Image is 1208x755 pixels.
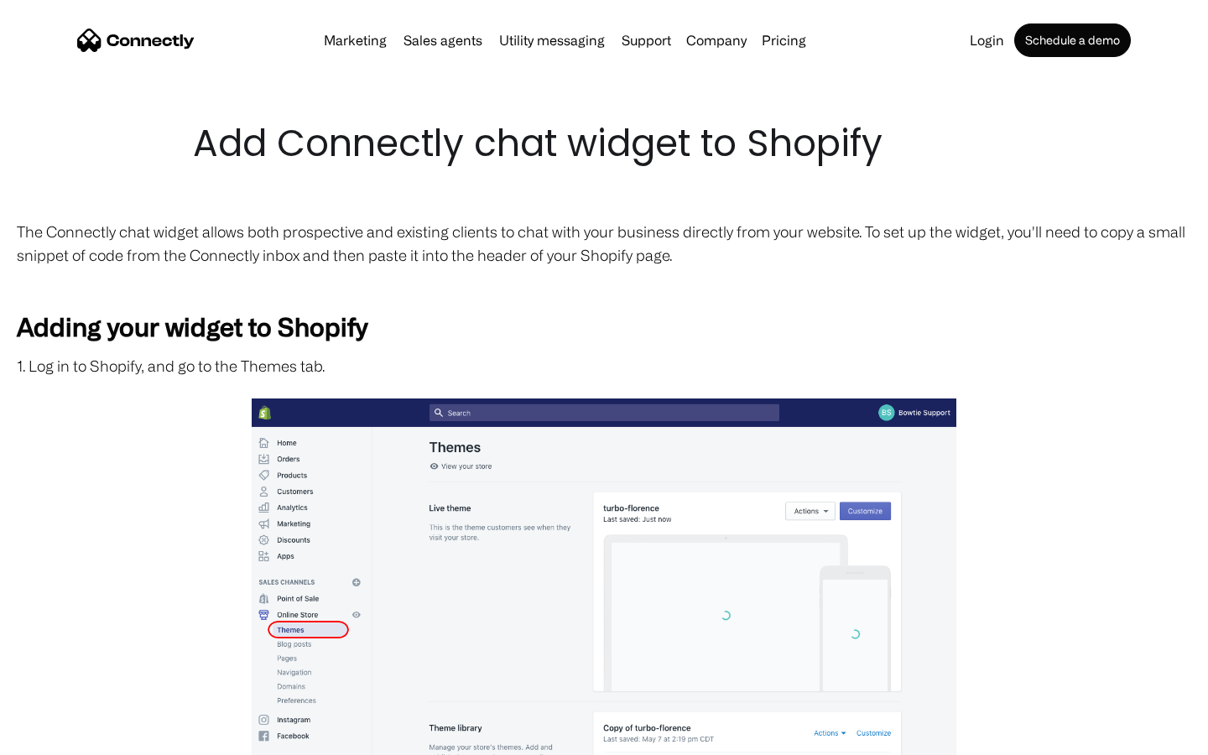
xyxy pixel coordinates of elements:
[681,29,752,52] div: Company
[17,220,1191,267] p: The Connectly chat widget allows both prospective and existing clients to chat with your business...
[615,34,678,47] a: Support
[397,34,489,47] a: Sales agents
[1014,23,1131,57] a: Schedule a demo
[755,34,813,47] a: Pricing
[317,34,393,47] a: Marketing
[492,34,612,47] a: Utility messaging
[34,726,101,749] ul: Language list
[686,29,747,52] div: Company
[17,354,1191,377] p: 1. Log in to Shopify, and go to the Themes tab.
[17,312,367,341] strong: Adding your widget to Shopify
[193,117,1015,169] h1: Add Connectly chat widget to Shopify
[17,726,101,749] aside: Language selected: English
[77,28,195,53] a: home
[963,34,1011,47] a: Login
